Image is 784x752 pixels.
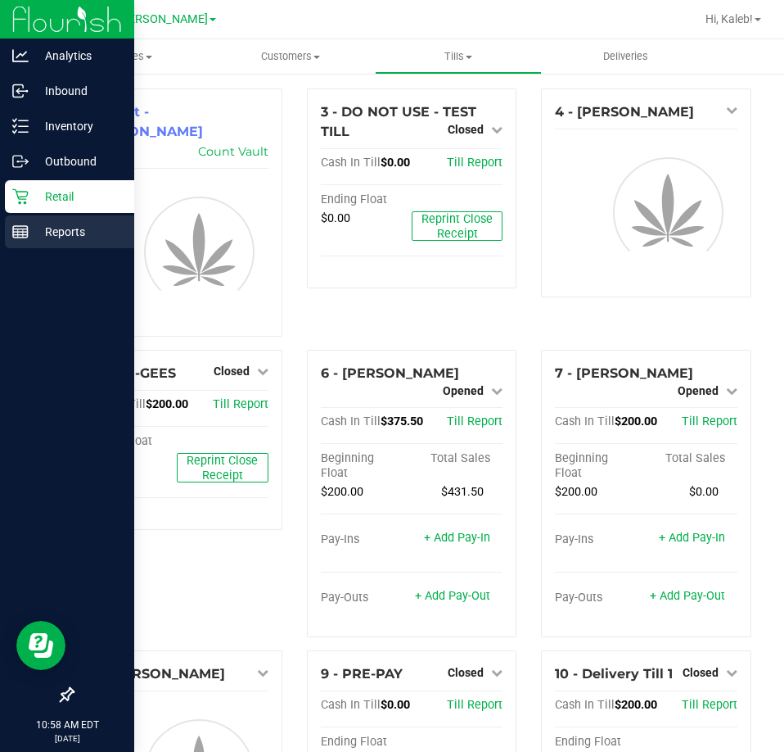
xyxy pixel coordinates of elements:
a: Till Report [447,156,502,170]
span: $200.00 [555,485,597,499]
p: 10:58 AM EDT [7,718,127,732]
div: Ending Float [321,735,412,750]
span: $0.00 [381,156,410,170]
span: 9 - PRE-PAY [321,666,403,682]
div: Pay-Outs [555,591,646,605]
p: Reports [29,222,127,242]
div: Total Sales [647,451,737,466]
a: + Add Pay-Out [415,589,490,603]
span: Hi, Kaleb! [705,12,753,25]
div: Pay-Ins [321,532,412,547]
span: 4 - [PERSON_NAME] [555,104,694,120]
span: $431.50 [441,485,484,499]
a: Till Report [447,698,502,712]
a: Till Report [682,415,737,428]
span: 3 - DO NOT USE - TEST TILL [321,104,476,139]
a: + Add Pay-Out [650,589,725,603]
div: Ending Float [321,193,412,207]
span: $200.00 [615,415,657,428]
span: $375.50 [381,415,423,428]
span: Reprint Close Receipt [187,454,258,482]
div: Beginning Float [555,451,646,481]
a: Till Report [682,698,737,712]
a: Till Report [447,415,502,428]
span: $200.00 [321,485,363,499]
p: Outbound [29,152,127,171]
span: Opened [678,384,719,397]
div: Pay-Outs [321,591,412,605]
span: Closed [214,365,250,378]
a: + Add Pay-In [424,531,490,545]
span: Reprint Close Receipt [421,212,493,241]
a: + Add Pay-In [659,531,725,545]
a: Count Vault [198,144,268,159]
span: $200.00 [146,397,188,411]
a: Deliveries [542,39,710,74]
span: 8 - [PERSON_NAME] [86,666,225,682]
span: [PERSON_NAME] [118,12,208,26]
div: Pay-Ins [555,532,646,547]
span: Cash In Till [555,698,615,712]
div: Ending Float [555,735,646,750]
span: 1 - Vault - [PERSON_NAME] [86,104,203,139]
span: Cash In Till [321,415,381,428]
span: Deliveries [581,49,670,64]
inline-svg: Outbound [12,153,29,170]
p: Inbound [29,81,127,101]
span: Closed [683,666,719,679]
div: Beginning Float [321,451,412,481]
p: Inventory [29,116,127,136]
span: Cash In Till [321,698,381,712]
span: Customers [208,49,374,64]
span: $0.00 [381,698,410,712]
span: Cash In Till [555,415,615,428]
span: Closed [448,666,484,679]
span: 10 - Delivery Till 1 [555,666,673,682]
span: $0.00 [689,485,719,499]
p: Retail [29,187,127,206]
iframe: Resource center [16,621,65,670]
span: 6 - [PERSON_NAME] [321,365,459,381]
span: Cash In Till [321,156,381,170]
span: $200.00 [615,698,657,712]
p: [DATE] [7,732,127,745]
span: Tills [376,49,542,64]
inline-svg: Analytics [12,48,29,64]
button: Reprint Close Receipt [412,211,502,241]
span: 7 - [PERSON_NAME] [555,365,693,381]
p: Analytics [29,46,127,66]
span: Opened [443,384,484,397]
button: Reprint Close Receipt [177,453,268,482]
span: $0.00 [321,211,350,225]
inline-svg: Inventory [12,118,29,134]
span: Closed [448,123,484,136]
inline-svg: Inbound [12,83,29,99]
inline-svg: Retail [12,188,29,205]
a: Till Report [213,397,268,411]
inline-svg: Reports [12,224,29,240]
a: Customers [207,39,375,74]
a: Tills [375,39,543,74]
div: Total Sales [412,451,502,466]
